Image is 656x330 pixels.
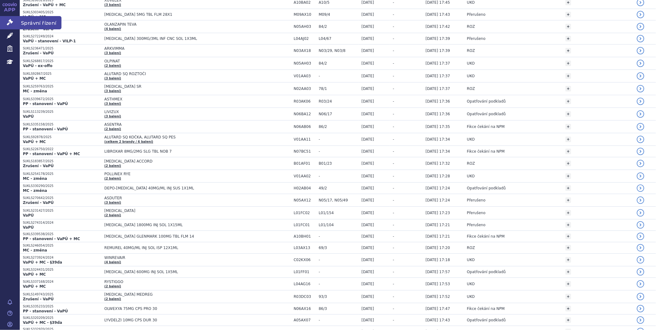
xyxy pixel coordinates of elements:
[104,115,121,118] a: (3 balení)
[393,99,394,104] span: -
[23,248,47,252] strong: MC - změna
[566,161,571,166] a: +
[566,234,571,239] a: +
[426,87,450,91] span: [DATE] 17:37
[104,12,259,17] span: [MEDICAL_DATA] 5MG TBL FLM 28X1
[426,161,450,166] span: [DATE] 17:32
[319,211,359,215] span: L01/154
[467,234,505,239] span: Fikce čekání na NPM
[393,174,394,178] span: -
[104,84,259,89] span: [MEDICAL_DATA] SR
[426,36,450,41] span: [DATE] 17:39
[362,198,374,202] span: [DATE]
[566,317,571,323] a: +
[426,112,450,116] span: [DATE] 17:36
[104,201,121,204] a: (3 balení)
[319,234,359,239] span: -
[104,307,259,311] span: OLWEXYA 75MG CPS PRO 30
[426,137,450,142] span: [DATE] 17:34
[637,160,644,167] a: detail
[319,87,359,91] span: 78/1
[319,112,359,116] span: N06/17
[362,137,374,142] span: [DATE]
[319,74,359,78] span: -
[637,233,644,240] a: detail
[104,260,121,264] a: (4 balení)
[104,122,259,127] span: ASENTRA
[319,137,359,142] span: -
[104,209,259,213] span: [MEDICAL_DATA]
[637,47,644,54] a: detail
[23,140,46,144] strong: VaPÚ + MC
[393,234,394,239] span: -
[362,12,374,17] span: [DATE]
[362,74,374,78] span: [DATE]
[23,39,76,43] strong: VaPÚ - stanovení - VILP-1
[23,237,80,241] strong: PP - stanovení - VaPÚ + MC
[467,24,475,29] span: ROZ
[23,268,101,272] p: SUKLS324431/2025
[393,87,394,91] span: -
[426,49,450,53] span: [DATE] 17:39
[362,246,374,250] span: [DATE]
[426,234,450,239] span: [DATE] 17:21
[23,114,34,119] strong: VaPÚ
[294,149,316,154] span: N07BC51
[566,61,571,66] a: +
[104,51,121,55] a: (3 balení)
[566,73,571,79] a: +
[467,149,505,154] span: Fikce čekání na NPM
[23,97,101,101] p: SUKLS339672/2025
[637,23,644,30] a: detail
[467,74,475,78] span: UKO
[294,112,316,116] span: N06BA12
[467,12,486,17] span: Přerušeno
[426,24,450,29] span: [DATE] 17:42
[393,61,394,66] span: -
[637,172,644,180] a: detail
[467,174,475,178] span: UKO
[319,198,359,202] span: N05/17, N05/49
[637,305,644,312] a: detail
[104,270,259,274] span: [MEDICAL_DATA] 600MG INJ SOL 1X5ML
[467,258,475,262] span: UKO
[23,10,101,15] p: SUKLS303405/2025
[566,137,571,142] a: +
[566,185,571,191] a: +
[294,161,316,166] span: B01AF01
[467,112,506,116] span: Opatřování podkladů
[467,49,475,53] span: ROZ
[467,223,486,227] span: Přerušeno
[23,159,101,163] p: SUKLS183857/2025
[23,184,101,188] p: SUKLS330290/2025
[319,223,359,227] span: L01/104
[294,125,316,129] span: N06AB06
[294,294,316,299] span: R03DC03
[637,197,644,204] a: detail
[294,198,316,202] span: N05AX12
[23,89,47,93] strong: MC - změna
[319,49,359,53] span: N03/29, N03/8
[23,3,66,7] strong: Zrušení - VaPÚ + MC
[23,225,34,230] strong: VaPÚ
[23,176,47,181] strong: MC - změna
[23,260,62,264] strong: VaPÚ + MC - §39da
[23,84,101,89] p: SUKLS259763/2025
[362,125,374,129] span: [DATE]
[23,147,101,151] p: SUKLS226750/2022
[426,258,450,262] span: [DATE] 17:18
[467,99,506,104] span: Opatřování podkladů
[104,36,259,41] span: [MEDICAL_DATA] 300MG/3ML INF CNC SOL 1X3ML
[426,61,450,66] span: [DATE] 17:37
[637,256,644,264] a: detail
[294,36,316,41] span: L04AJ02
[294,246,316,250] span: L03AX13
[467,186,506,190] span: Opatřování podkladů
[637,221,644,229] a: detail
[294,61,316,66] span: N05AH03
[23,196,101,200] p: SUKLS270642/2025
[104,164,121,167] a: (2 balení)
[393,186,394,190] span: -
[104,280,259,284] span: RYSTIGGO
[294,87,316,91] span: N02AA03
